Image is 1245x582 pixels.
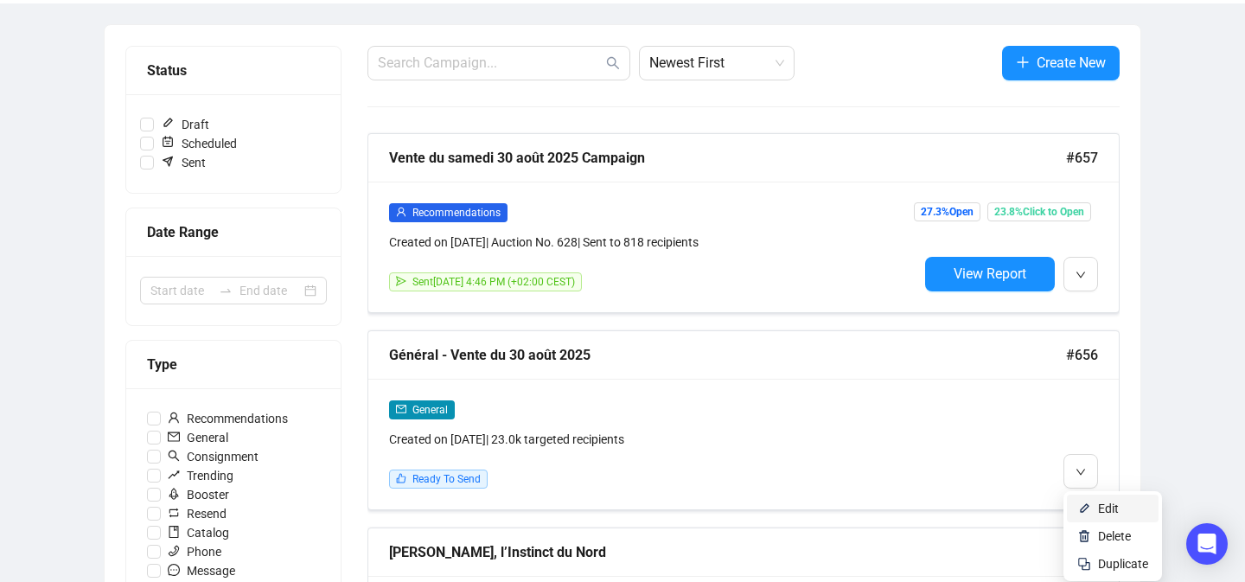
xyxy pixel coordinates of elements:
span: Edit [1098,502,1119,515]
div: Created on [DATE] | Auction No. 628 | Sent to 818 recipients [389,233,918,252]
span: send [396,276,406,286]
div: Type [147,354,320,375]
span: rocket [168,488,180,500]
span: Phone [161,542,228,561]
button: Create New [1002,46,1120,80]
span: View Report [954,265,1026,282]
span: #657 [1066,147,1098,169]
span: mail [168,431,180,443]
img: svg+xml;base64,PHN2ZyB4bWxucz0iaHR0cDovL3d3dy53My5vcmcvMjAwMC9zdmciIHdpZHRoPSIyNCIgaGVpZ2h0PSIyNC... [1077,557,1091,571]
span: plus [1016,55,1030,69]
span: retweet [168,507,180,519]
span: #656 [1066,344,1098,366]
a: Vente du samedi 30 août 2025 Campaign#657userRecommendationsCreated on [DATE]| Auction No. 628| S... [367,133,1120,313]
span: 27.3% Open [914,202,980,221]
span: General [161,428,235,447]
img: svg+xml;base64,PHN2ZyB4bWxucz0iaHR0cDovL3d3dy53My5vcmcvMjAwMC9zdmciIHhtbG5zOnhsaW5rPSJodHRwOi8vd3... [1077,502,1091,515]
input: Search Campaign... [378,53,603,74]
div: Open Intercom Messenger [1186,523,1228,565]
span: user [396,207,406,217]
span: 23.8% Click to Open [987,202,1091,221]
a: Général - Vente du 30 août 2025#656mailGeneralCreated on [DATE]| 23.0k targeted recipientslikeRea... [367,330,1120,510]
input: End date [239,281,301,300]
span: Catalog [161,523,236,542]
span: Sent [DATE] 4:46 PM (+02:00 CEST) [412,276,575,288]
div: Général - Vente du 30 août 2025 [389,344,1066,366]
span: Resend [161,504,233,523]
span: user [168,412,180,424]
span: swap-right [219,284,233,297]
span: Scheduled [154,134,244,153]
span: Message [161,561,242,580]
span: search [606,56,620,70]
span: Newest First [649,47,784,80]
div: Status [147,60,320,81]
div: Created on [DATE] | 23.0k targeted recipients [389,430,918,449]
span: Booster [161,485,236,504]
span: like [396,473,406,483]
span: search [168,450,180,462]
span: Consignment [161,447,265,466]
span: General [412,404,448,416]
span: Draft [154,115,216,134]
span: Duplicate [1098,557,1148,571]
button: View Report [925,257,1055,291]
span: mail [396,404,406,414]
span: down [1076,270,1086,280]
span: phone [168,545,180,557]
span: Recommendations [412,207,501,219]
span: to [219,284,233,297]
span: book [168,526,180,538]
div: [PERSON_NAME], l’Instinct du Nord [389,541,1066,563]
span: Create New [1037,52,1106,74]
span: rise [168,469,180,481]
span: Recommendations [161,409,295,428]
span: Sent [154,153,213,172]
span: down [1076,467,1086,477]
span: Trending [161,466,240,485]
img: svg+xml;base64,PHN2ZyB4bWxucz0iaHR0cDovL3d3dy53My5vcmcvMjAwMC9zdmciIHhtbG5zOnhsaW5rPSJodHRwOi8vd3... [1077,529,1091,543]
span: Ready To Send [412,473,481,485]
span: message [168,564,180,576]
div: Vente du samedi 30 août 2025 Campaign [389,147,1066,169]
div: Date Range [147,221,320,243]
span: Delete [1098,529,1131,543]
input: Start date [150,281,212,300]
